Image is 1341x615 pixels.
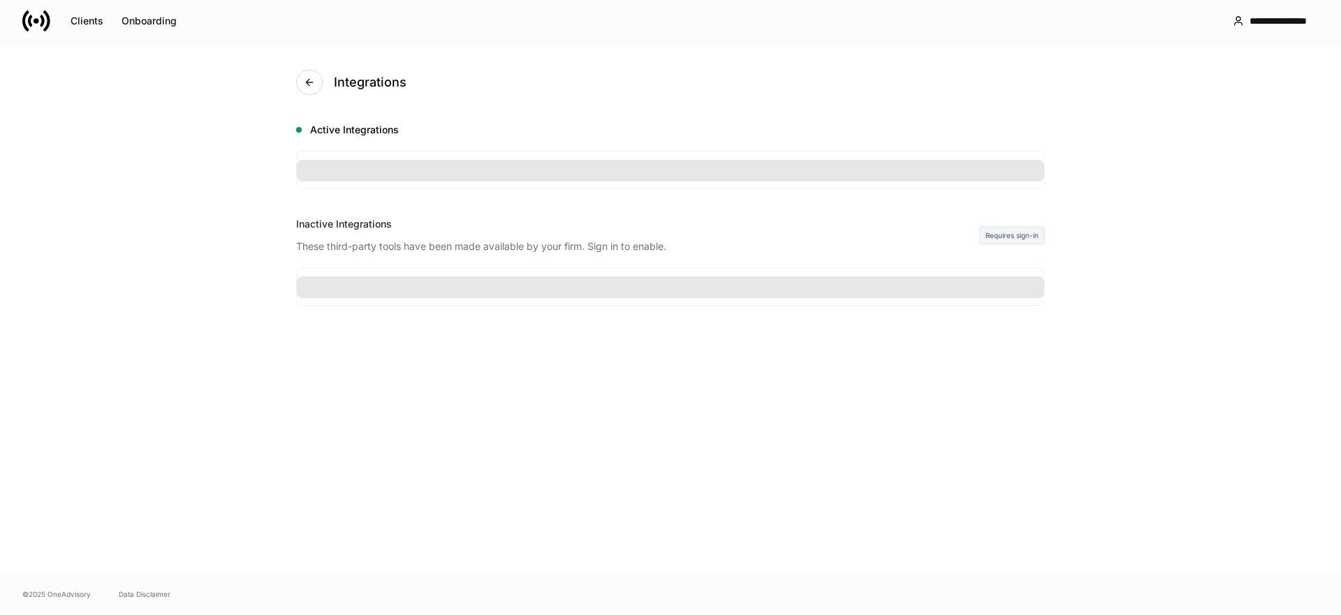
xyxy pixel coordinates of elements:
[310,123,1045,137] h5: Active Integrations
[61,10,112,32] button: Clients
[122,16,177,26] div: Onboarding
[334,74,406,91] h4: Integrations
[979,226,1045,244] div: Requires sign-in
[296,231,979,253] div: These third-party tools have been made available by your firm. Sign in to enable.
[119,588,170,600] a: Data Disclaimer
[71,16,103,26] div: Clients
[112,10,186,32] button: Onboarding
[22,588,91,600] span: © 2025 OneAdvisory
[296,217,979,231] div: Inactive Integrations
